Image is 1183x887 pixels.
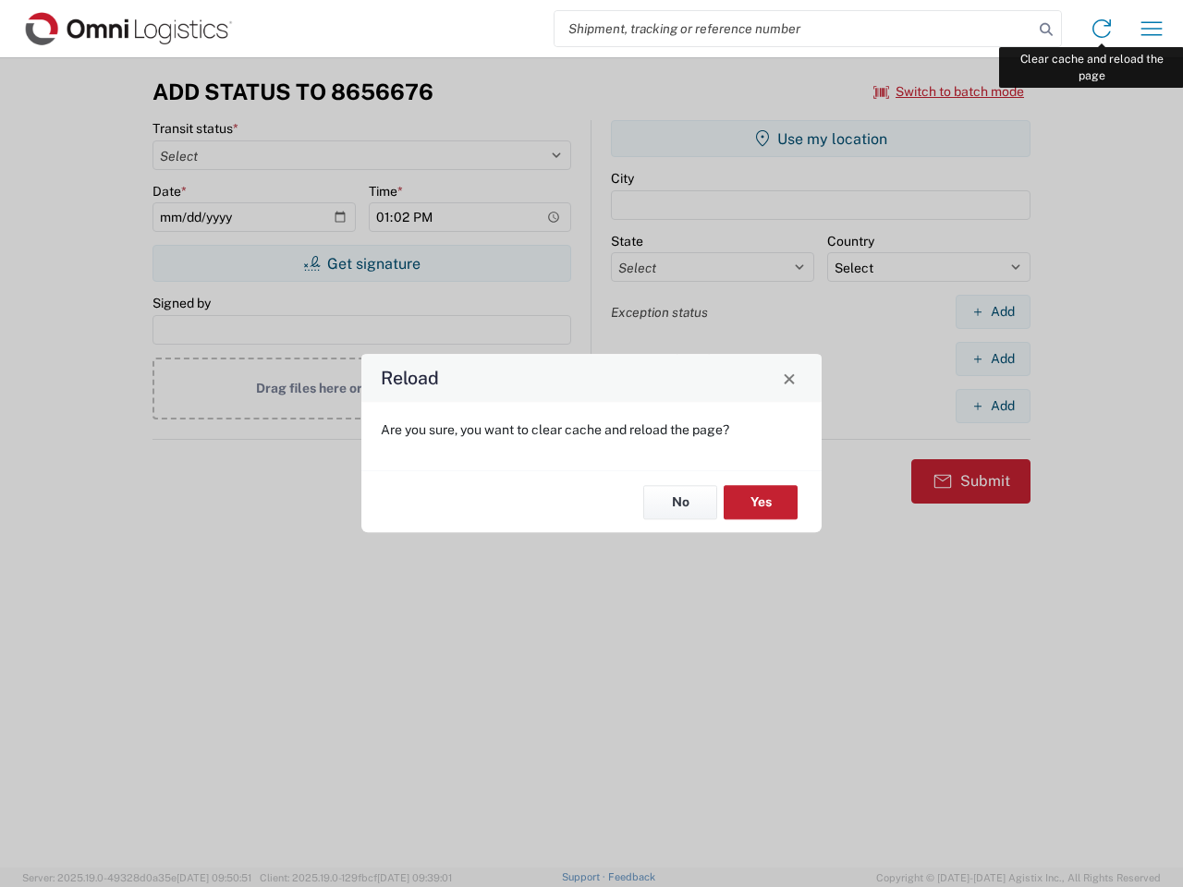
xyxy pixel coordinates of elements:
button: No [643,485,717,519]
input: Shipment, tracking or reference number [555,11,1033,46]
button: Yes [724,485,798,519]
p: Are you sure, you want to clear cache and reload the page? [381,421,802,438]
button: Close [776,365,802,391]
h4: Reload [381,365,439,392]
